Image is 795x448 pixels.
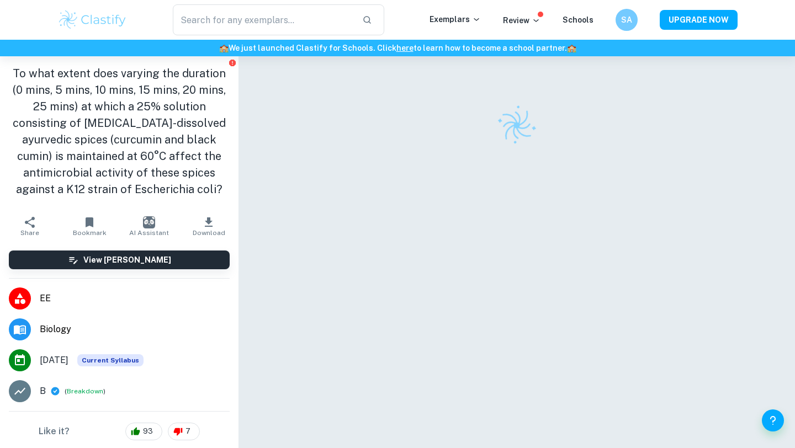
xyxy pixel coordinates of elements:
h6: View [PERSON_NAME] [83,254,171,266]
span: AI Assistant [129,229,169,237]
span: 🏫 [219,44,229,52]
a: here [396,44,414,52]
img: Clastify logo [490,98,544,152]
span: ( ) [65,386,105,397]
button: Report issue [228,58,236,67]
span: [DATE] [40,354,68,367]
span: Share [20,229,39,237]
a: Schools [563,15,593,24]
span: EE [40,292,230,305]
button: Breakdown [67,386,103,396]
button: View [PERSON_NAME] [9,250,230,269]
input: Search for any exemplars... [173,4,353,35]
div: 93 [125,423,162,440]
h6: Like it? [39,425,70,438]
h6: We just launched Clastify for Schools. Click to learn how to become a school partner. [2,42,793,54]
p: Review [503,14,540,26]
span: Bookmark [73,229,107,237]
button: AI Assistant [119,211,179,242]
div: 7 [168,423,200,440]
button: Download [179,211,239,242]
h1: To what extent does varying the duration (0 mins, 5 mins, 10 mins, 15 mins, 20 mins, 25 mins) at ... [9,65,230,198]
span: 93 [137,426,159,437]
button: SA [616,9,638,31]
button: Help and Feedback [762,409,784,431]
p: Exemplars [430,13,481,25]
span: 7 [179,426,197,437]
span: 🏫 [567,44,576,52]
img: AI Assistant [143,216,155,228]
span: Biology [40,323,230,336]
span: Download [193,229,225,237]
img: Clastify logo [57,9,128,31]
div: This exemplar is based on the current syllabus. Feel free to refer to it for inspiration/ideas wh... [77,354,144,366]
span: Current Syllabus [77,354,144,366]
p: B [40,385,46,398]
button: UPGRADE NOW [660,10,738,30]
h6: SA [621,14,633,26]
button: Bookmark [60,211,119,242]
